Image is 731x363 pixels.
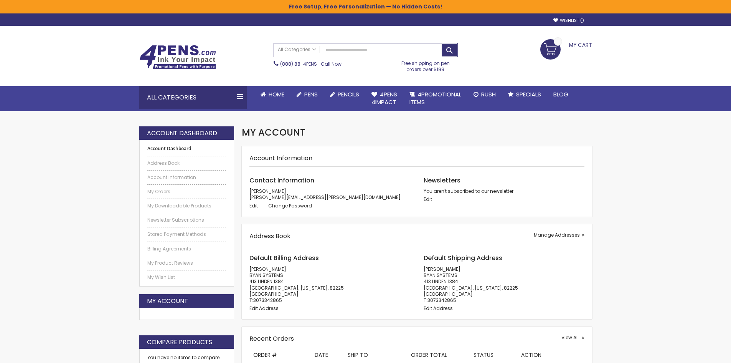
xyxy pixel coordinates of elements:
[409,90,461,106] span: 4PROMOTIONAL ITEMS
[424,254,502,262] span: Default Shipping Address
[254,86,290,103] a: Home
[147,246,226,252] a: Billing Agreements
[274,43,320,56] a: All Categories
[516,90,541,98] span: Specials
[147,217,226,223] a: Newsletter Subscriptions
[249,266,410,303] address: [PERSON_NAME] BYAN SYSTEMS 413 LINDEN 1384 [GEOGRAPHIC_DATA], [US_STATE], 82225 [GEOGRAPHIC_DATA] T:
[249,188,410,201] p: [PERSON_NAME] [PERSON_NAME][EMAIL_ADDRESS][PERSON_NAME][DOMAIN_NAME]
[553,90,568,98] span: Blog
[249,176,314,185] span: Contact Information
[371,90,397,106] span: 4Pens 4impact
[424,305,453,312] a: Edit Address
[147,189,226,195] a: My Orders
[249,232,290,240] strong: Address Book
[561,335,584,341] a: View All
[467,86,502,103] a: Rush
[534,232,580,238] span: Manage Addresses
[344,347,408,363] th: Ship To
[147,129,217,138] strong: Account Dashboard
[424,188,584,194] p: You aren't subscribed to our newsletter.
[427,297,456,303] a: 3073342865
[424,266,584,303] address: [PERSON_NAME] BYAN SYSTEMS 413 LINDEN 1384 [GEOGRAPHIC_DATA], [US_STATE], 82225 [GEOGRAPHIC_DATA] T:
[147,338,212,346] strong: Compare Products
[139,86,247,109] div: All Categories
[249,347,311,363] th: Order #
[139,45,216,70] img: 4Pens Custom Pens and Promotional Products
[547,86,574,103] a: Blog
[147,203,226,209] a: My Downloadable Products
[249,202,267,209] a: Edit
[268,202,312,209] a: Change Password
[249,305,279,312] a: Edit Address
[147,260,226,266] a: My Product Reviews
[403,86,467,111] a: 4PROMOTIONALITEMS
[147,160,226,166] a: Address Book
[324,86,365,103] a: Pencils
[407,347,470,363] th: Order Total
[249,334,294,343] strong: Recent Orders
[517,347,584,363] th: Action
[253,297,282,303] a: 3073342865
[393,57,458,73] div: Free shipping on pen orders over $199
[561,334,579,341] span: View All
[269,90,284,98] span: Home
[242,126,305,139] span: My Account
[147,146,226,152] strong: Account Dashboard
[147,174,226,181] a: Account Information
[249,154,312,162] strong: Account Information
[278,46,316,53] span: All Categories
[338,90,359,98] span: Pencils
[280,61,317,67] a: (888) 88-4PENS
[290,86,324,103] a: Pens
[304,90,318,98] span: Pens
[534,232,584,238] a: Manage Addresses
[424,196,432,202] a: Edit
[502,86,547,103] a: Specials
[311,347,344,363] th: Date
[365,86,403,111] a: 4Pens4impact
[280,61,343,67] span: - Call Now!
[147,297,188,305] strong: My Account
[249,202,258,209] span: Edit
[481,90,496,98] span: Rush
[249,254,319,262] span: Default Billing Address
[424,176,460,185] span: Newsletters
[147,231,226,237] a: Stored Payment Methods
[470,347,517,363] th: Status
[147,274,226,280] a: My Wish List
[553,18,584,23] a: Wishlist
